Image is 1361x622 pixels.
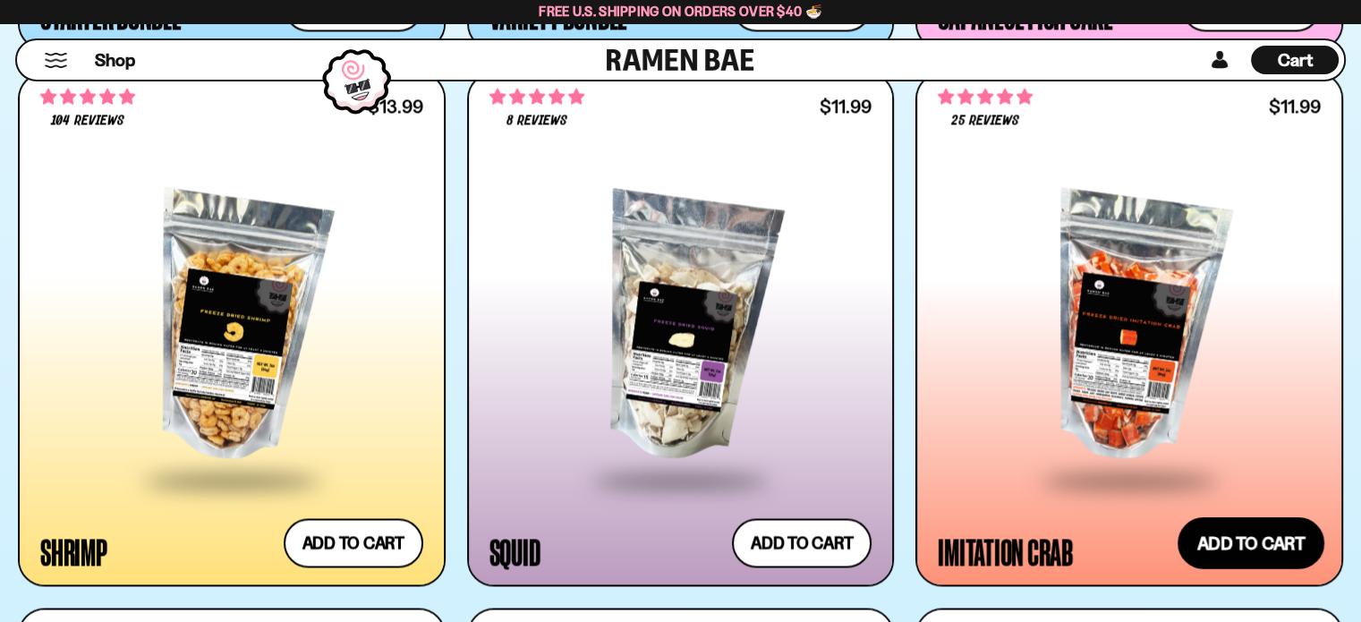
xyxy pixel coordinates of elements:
span: 25 reviews [951,114,1019,128]
div: Imitation Crab [938,535,1073,567]
button: Add to cart [284,518,423,567]
button: Add to cart [732,518,872,567]
span: Shop [95,48,135,72]
span: 4.75 stars [489,85,584,108]
span: 8 reviews [506,114,567,128]
a: 4.90 stars 104 reviews $13.99 Shrimp Add to cart [18,72,446,586]
span: Free U.S. Shipping on Orders over $40 🍜 [539,3,822,20]
button: Mobile Menu Trigger [44,53,68,68]
a: 4.88 stars 25 reviews $11.99 Imitation Crab Add to cart [915,72,1343,586]
div: Cart [1251,40,1339,80]
span: 4.90 stars [40,85,135,108]
div: $13.99 [368,98,423,115]
div: Squid [489,535,540,567]
div: $11.99 [820,98,872,115]
a: 4.75 stars 8 reviews $11.99 Squid Add to cart [467,72,895,586]
span: 104 reviews [51,114,123,128]
span: 4.88 stars [938,85,1033,108]
a: Shop [95,46,135,74]
span: Cart [1278,49,1313,71]
div: Shrimp [40,535,107,567]
div: $11.99 [1269,98,1321,115]
button: Add to cart [1178,516,1324,568]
